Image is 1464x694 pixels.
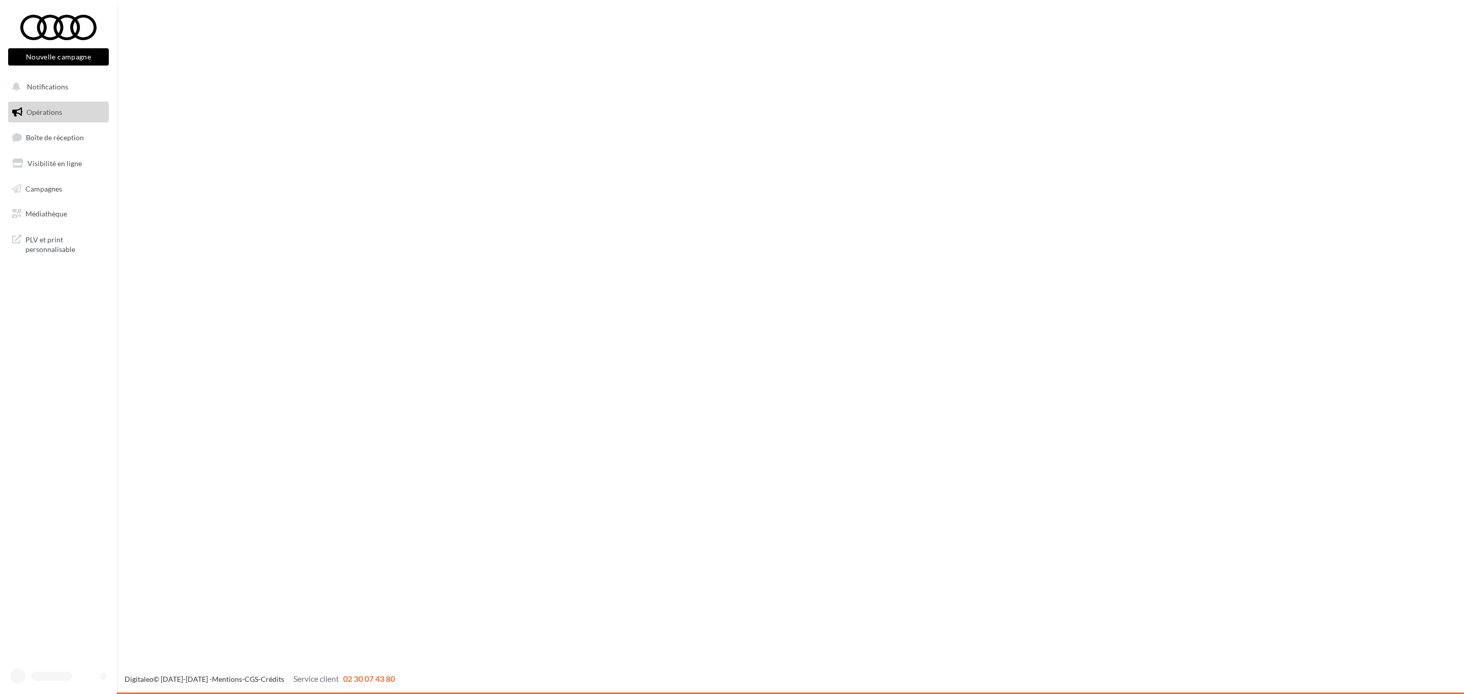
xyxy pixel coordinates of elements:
a: Mentions [212,675,242,683]
span: Campagnes [25,184,62,193]
a: Médiathèque [6,203,111,225]
a: PLV et print personnalisable [6,229,111,259]
a: Opérations [6,102,111,123]
button: Notifications [6,76,107,98]
span: Notifications [27,82,68,91]
span: © [DATE]-[DATE] - - - [125,675,395,683]
a: CGS [245,675,258,683]
span: PLV et print personnalisable [25,233,105,255]
a: Crédits [261,675,284,683]
span: Médiathèque [25,209,67,218]
span: Service client [293,674,339,683]
a: Boîte de réception [6,127,111,148]
button: Nouvelle campagne [8,48,109,66]
span: Boîte de réception [26,133,84,142]
a: Digitaleo [125,675,154,683]
a: Campagnes [6,178,111,200]
span: Opérations [26,108,62,116]
span: 02 30 07 43 80 [343,674,395,683]
span: Visibilité en ligne [27,159,82,168]
a: Visibilité en ligne [6,153,111,174]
